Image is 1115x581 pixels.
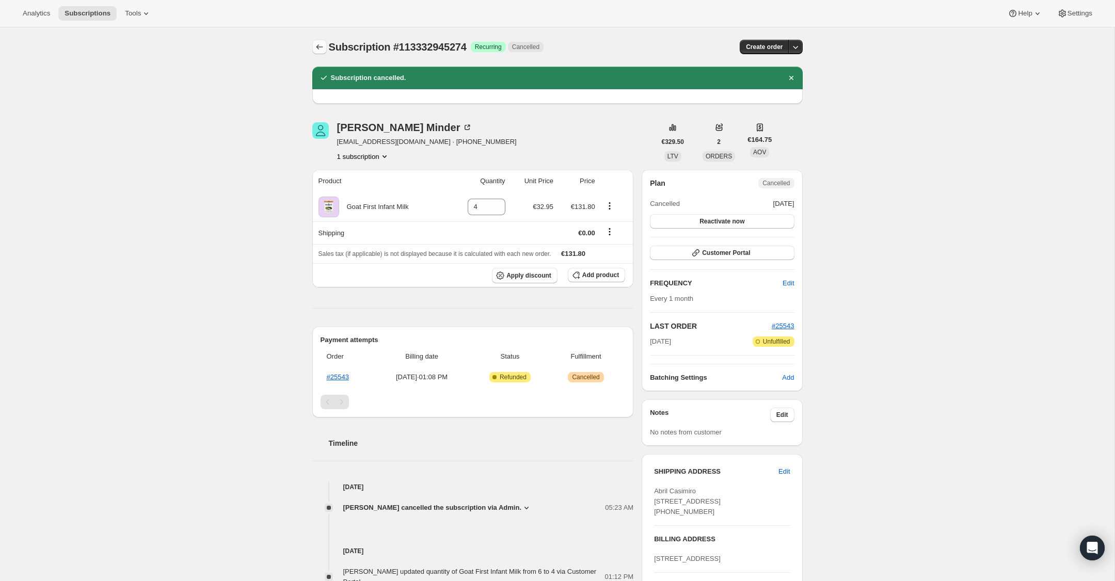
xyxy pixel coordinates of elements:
[654,487,721,515] span: Abril Casimiro [STREET_ADDRESS] [PHONE_NUMBER]
[702,249,750,257] span: Customer Portal
[329,438,634,448] h2: Timeline
[318,197,339,217] img: product img
[17,6,56,21] button: Analytics
[312,482,634,492] h4: [DATE]
[782,373,794,383] span: Add
[312,221,449,244] th: Shipping
[321,395,626,409] nav: Pagination
[337,151,390,162] button: Product actions
[339,202,409,212] div: Goat First Infant Milk
[650,178,665,188] h2: Plan
[776,369,800,386] button: Add
[343,503,522,513] span: [PERSON_NAME] cancelled the subscription via Admin.
[650,408,770,422] h3: Notes
[572,373,599,381] span: Cancelled
[770,408,794,422] button: Edit
[650,321,772,331] h2: LAST ORDER
[763,337,790,346] span: Unfulfilled
[762,179,790,187] span: Cancelled
[512,43,539,51] span: Cancelled
[784,71,799,85] button: Dismiss notification
[533,203,553,211] span: €32.95
[605,503,633,513] span: 05:23 AM
[119,6,157,21] button: Tools
[343,503,532,513] button: [PERSON_NAME] cancelled the subscription via Admin.
[376,372,467,382] span: [DATE] · 01:08 PM
[650,336,671,347] span: [DATE]
[650,278,783,288] h2: FREQUENCY
[23,9,50,18] span: Analytics
[1001,6,1048,21] button: Help
[654,555,721,562] span: [STREET_ADDRESS]
[772,321,794,331] button: #25543
[699,217,744,225] span: Reactivate now
[312,40,327,54] button: Subscriptions
[582,271,619,279] span: Add product
[553,351,619,362] span: Fulfillment
[125,9,141,18] span: Tools
[654,534,790,544] h3: BILLING ADDRESS
[650,428,722,436] span: No notes from customer
[506,271,551,280] span: Apply discount
[656,135,690,149] button: €329.50
[706,153,732,160] span: ORDERS
[783,278,794,288] span: Edit
[1051,6,1098,21] button: Settings
[662,138,684,146] span: €329.50
[331,73,406,83] h2: Subscription cancelled.
[711,135,727,149] button: 2
[667,153,678,160] span: LTV
[747,135,772,145] span: €164.75
[1068,9,1092,18] span: Settings
[321,335,626,345] h2: Payment attempts
[601,226,618,237] button: Shipping actions
[376,351,467,362] span: Billing date
[321,345,374,368] th: Order
[578,229,595,237] span: €0.00
[753,149,766,156] span: AOV
[650,373,782,383] h6: Batching Settings
[312,122,329,139] span: Werner Minder
[740,40,789,54] button: Create order
[650,214,794,229] button: Reactivate now
[746,43,783,51] span: Create order
[312,170,449,192] th: Product
[1080,536,1105,560] div: Open Intercom Messenger
[475,43,502,51] span: Recurring
[508,170,556,192] th: Unit Price
[772,322,794,330] a: #25543
[556,170,598,192] th: Price
[571,203,595,211] span: €131.80
[561,250,585,257] span: €131.80
[654,466,778,477] h3: SHIPPING ADDRESS
[500,373,527,381] span: Refunded
[492,268,557,283] button: Apply discount
[568,268,625,282] button: Add product
[778,466,790,477] span: Edit
[601,200,618,212] button: Product actions
[337,137,517,147] span: [EMAIL_ADDRESS][DOMAIN_NAME] · [PHONE_NUMBER]
[58,6,117,21] button: Subscriptions
[327,373,349,381] a: #25543
[65,9,110,18] span: Subscriptions
[448,170,508,192] th: Quantity
[650,199,680,209] span: Cancelled
[773,199,794,209] span: [DATE]
[473,351,547,362] span: Status
[1018,9,1032,18] span: Help
[337,122,473,133] div: [PERSON_NAME] Minder
[776,411,788,419] span: Edit
[650,246,794,260] button: Customer Portal
[650,295,693,302] span: Every 1 month
[329,41,467,53] span: Subscription #113332945274
[772,463,796,480] button: Edit
[318,250,551,257] span: Sales tax (if applicable) is not displayed because it is calculated with each new order.
[717,138,721,146] span: 2
[312,546,634,556] h4: [DATE]
[776,275,800,292] button: Edit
